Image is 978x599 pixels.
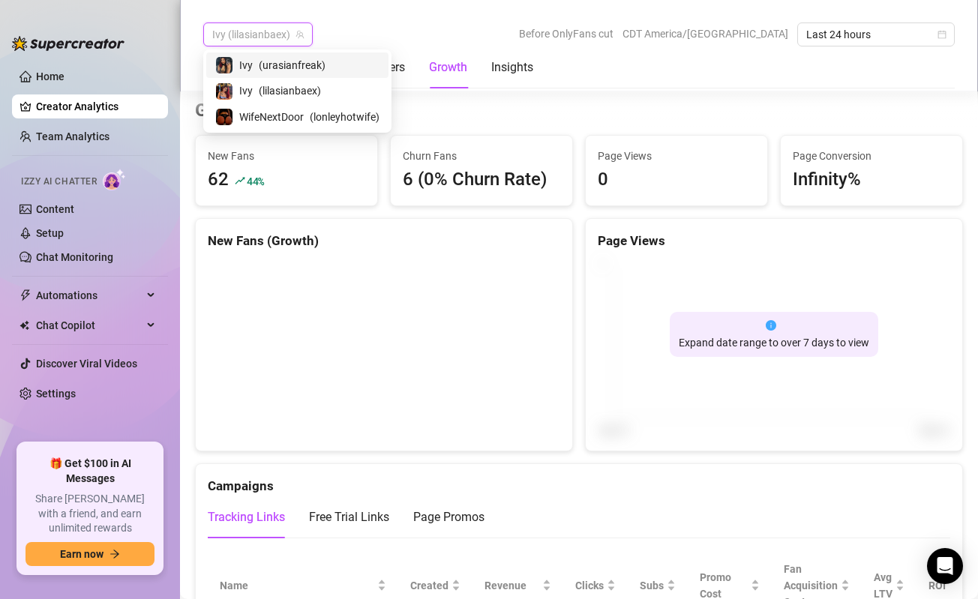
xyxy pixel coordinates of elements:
span: thunderbolt [19,289,31,301]
span: Before OnlyFans cut [519,22,613,45]
div: 6 (0% Churn Rate) [403,166,560,194]
div: 0 [598,166,608,194]
span: Churn Fans [403,148,560,164]
span: arrow-right [109,549,120,559]
img: logo-BBDzfeDw.svg [12,36,124,51]
span: Page Views [598,148,755,164]
div: Open Intercom Messenger [927,548,963,584]
div: 62 [208,166,229,194]
a: Creator Analytics [36,94,156,118]
span: Revenue [484,577,539,594]
span: New Fans [208,148,365,164]
img: WifeNextDoor [216,109,232,125]
span: calendar [937,30,946,39]
span: Ivy [239,82,253,99]
span: Subs [640,577,664,594]
div: Insights [491,58,533,76]
span: rise [235,175,245,186]
a: Chat Monitoring [36,251,113,263]
span: ( lonleyhotwife ) [310,109,379,125]
span: Earn now [60,548,103,560]
span: WifeNextDoor [239,109,304,125]
div: Infinity% [793,166,861,194]
span: ( lilasianbaex ) [259,82,321,99]
img: AI Chatter [103,169,126,190]
span: Last 24 hours [806,23,946,46]
h3: Growth [195,99,253,123]
span: Name [220,577,374,594]
button: Earn nowarrow-right [25,542,154,566]
span: team [295,30,304,39]
div: New Fans (Growth) [208,231,560,251]
span: Share [PERSON_NAME] with a friend, and earn unlimited rewards [25,492,154,536]
span: Ivy (lilasianbaex) [212,23,304,46]
span: Izzy AI Chatter [21,175,97,189]
img: Chat Copilot [19,320,29,331]
span: Created [410,577,448,594]
span: ( urasianfreak ) [259,57,325,73]
a: Discover Viral Videos [36,358,137,370]
div: Tracking Links [208,508,285,526]
span: ROI [928,580,946,592]
img: Ivy [216,57,232,73]
span: CDT America/[GEOGRAPHIC_DATA] [622,22,788,45]
div: Free Trial Links [309,508,389,526]
span: Chat Copilot [36,313,142,337]
a: Home [36,70,64,82]
div: Growth [429,58,467,76]
span: Clicks [575,577,604,594]
a: Setup [36,227,64,239]
span: Page Conversion [793,148,950,164]
div: Page Views [598,231,950,251]
a: Team Analytics [36,130,109,142]
div: Campaigns [208,464,950,496]
a: Content [36,203,74,215]
span: 🎁 Get $100 in AI Messages [25,457,154,486]
a: Settings [36,388,76,400]
span: info-circle [766,320,776,331]
div: Expand date range to over 7 days to view [679,334,869,351]
div: Page Promos [413,508,484,526]
span: Ivy [239,57,253,73]
span: 44 % [247,174,264,188]
img: Ivy [216,83,232,100]
span: Automations [36,283,142,307]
